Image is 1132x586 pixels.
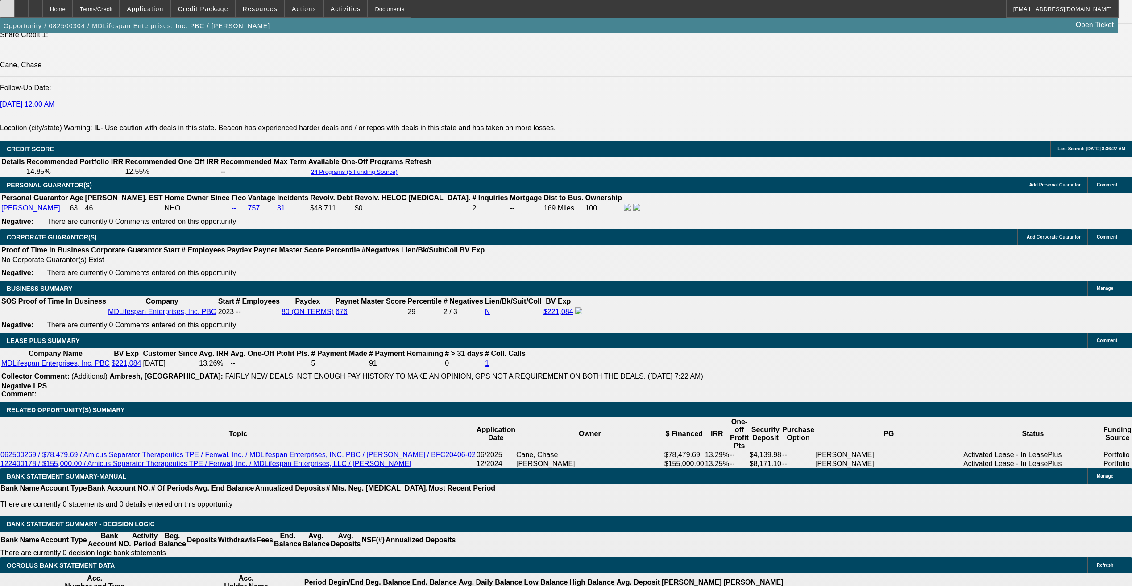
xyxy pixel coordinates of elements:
[277,204,285,212] a: 31
[230,350,309,357] b: Avg. One-Off Ptofit Pts.
[232,194,246,202] b: Fico
[4,22,270,29] span: Opportunity / 082500304 / MDLifespan Enterprises, Inc. PBC / [PERSON_NAME]
[575,307,582,314] img: facebook-icon.png
[311,350,367,357] b: # Payment Made
[664,417,705,450] th: $ Financed
[124,167,219,176] td: 12.55%
[248,194,275,202] b: Vantage
[127,5,163,12] span: Application
[199,359,229,368] td: 13.26%
[1097,182,1117,187] span: Comment
[1072,17,1117,33] a: Open Ticket
[236,0,284,17] button: Resources
[274,532,302,549] th: End. Balance
[476,417,516,450] th: Application Date
[460,246,485,254] b: BV Exp
[7,182,92,189] span: PERSONAL GUARANTOR(S)
[330,532,361,549] th: Avg. Deposits
[705,450,730,459] td: 13.29%
[132,532,158,549] th: Activity Period
[485,359,489,367] a: 1
[7,406,124,413] span: RELATED OPPORTUNITY(S) SUMMARY
[362,246,400,254] b: #Negatives
[355,194,471,202] b: Revolv. HELOC [MEDICAL_DATA].
[336,308,348,315] a: 676
[385,532,456,549] th: Annualized Deposits
[7,285,72,292] span: BUSINESS SUMMARY
[87,484,151,493] th: Bank Account NO.
[354,203,471,213] td: $0
[218,307,235,317] td: 2023
[510,203,543,213] td: --
[47,269,236,276] span: There are currently 0 Comments entered on this opportunity
[143,359,198,368] td: [DATE]
[7,145,54,153] span: CREDIT SCORE
[331,5,361,12] span: Activities
[29,350,83,357] b: Company Name
[664,450,705,459] td: $78,479.69
[164,203,230,213] td: NHO
[1097,563,1113,568] span: Refresh
[227,246,252,254] b: Paydex
[26,157,124,166] th: Recommended Portfolio IRR
[1,269,33,276] b: Negative:
[282,308,334,315] a: 80 (ON TERMS)
[782,450,815,459] td: --
[112,359,141,367] a: $221,084
[428,484,496,493] th: Most Recent Period
[1,256,489,264] td: No Corporate Guarantor(s) Exist
[730,450,749,459] td: --
[1,204,60,212] a: [PERSON_NAME]
[407,308,441,316] div: 29
[401,246,458,254] b: Lien/Bk/Suit/Coll
[472,194,508,202] b: # Inquiries
[171,0,235,17] button: Credit Package
[407,297,441,305] b: Percentile
[782,417,815,450] th: Purchase Option
[40,484,87,493] th: Account Type
[664,459,705,468] td: $155,000.00
[633,204,640,211] img: linkedin-icon.png
[510,194,542,202] b: Mortgage
[124,157,219,166] th: Recommended One Off IRR
[815,459,963,468] td: [PERSON_NAME]
[546,297,571,305] b: BV Exp
[187,532,218,549] th: Deposits
[405,157,432,166] th: Refresh
[143,350,198,357] b: Customer Since
[749,459,782,468] td: $8,171.10
[311,359,368,368] td: 5
[543,308,573,315] a: $221,084
[485,350,526,357] b: # Coll. Calls
[47,321,236,329] span: There are currently 0 Comments entered on this opportunity
[108,308,216,315] a: MDLifespan Enterprises, Inc. PBC
[782,459,815,468] td: --
[1,246,90,255] th: Proof of Time In Business
[7,562,115,569] span: OCROLUS BANK STATEMENT DATA
[749,450,782,459] td: $4,139.98
[485,297,542,305] b: Lien/Bk/Suit/Coll
[476,459,516,468] td: 12/2024
[1097,338,1117,343] span: Comment
[1103,450,1132,459] td: Portfolio
[705,459,730,468] td: 13.25%
[308,157,404,166] th: Available One-Off Programs
[85,194,163,202] b: [PERSON_NAME]. EST
[485,308,490,315] a: N
[94,124,556,132] label: - Use caution with deals in this state. Beacon has experienced harder deals and / or repos with d...
[1,297,17,306] th: SOS
[445,350,483,357] b: # > 31 days
[218,297,234,305] b: Start
[815,417,963,450] th: PG
[7,473,126,480] span: BANK STATEMENT SUMMARY-MANUAL
[146,297,178,305] b: Company
[1027,235,1081,239] span: Add Corporate Guarantor
[730,417,749,450] th: One-off Profit Pts
[308,168,400,176] button: 24 Programs (5 Funding Source)
[236,297,280,305] b: # Employees
[220,167,307,176] td: --
[1103,459,1132,468] td: Portfolio
[178,5,228,12] span: Credit Package
[516,450,664,459] td: Cane, Chase
[369,359,444,368] td: 91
